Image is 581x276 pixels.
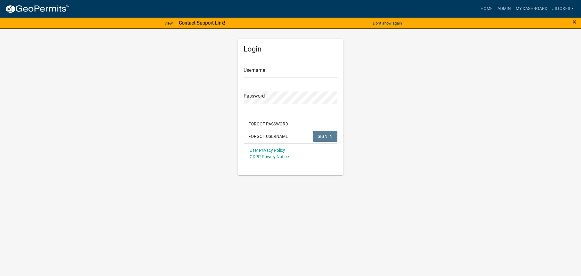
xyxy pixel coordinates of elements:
a: GDPR Privacy Notice [250,154,289,159]
a: Home [478,3,495,15]
a: User Privacy Policy [250,148,285,153]
a: View [162,18,175,28]
a: Admin [495,3,513,15]
button: SIGN IN [313,131,337,142]
button: Forgot Password [244,118,293,129]
a: My Dashboard [513,3,550,15]
a: jstokes [550,3,576,15]
button: Forgot Username [244,131,293,142]
h5: Login [244,45,337,54]
button: Don't show again [370,18,404,28]
span: SIGN IN [318,134,333,138]
button: Close [573,18,576,25]
strong: Contact Support Link! [179,20,225,26]
span: × [573,18,576,26]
